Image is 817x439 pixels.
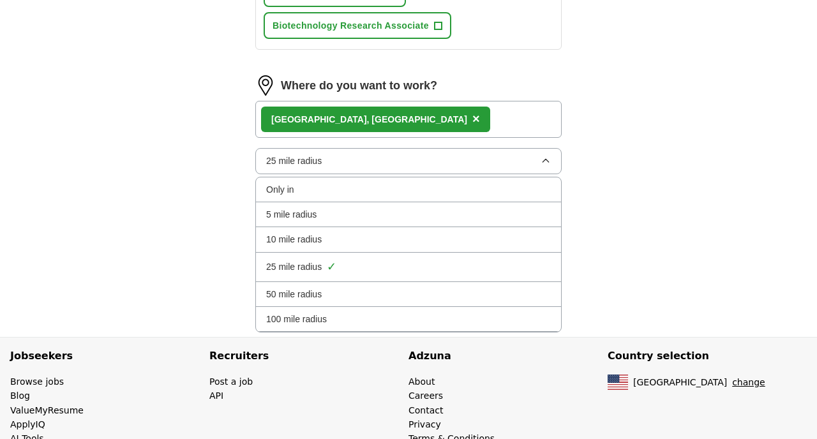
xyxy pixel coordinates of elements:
[271,114,367,124] strong: [GEOGRAPHIC_DATA]
[10,376,64,387] a: Browse jobs
[408,405,443,415] a: Contact
[608,375,628,390] img: US flag
[209,376,253,387] a: Post a job
[608,338,807,375] h4: Country selection
[271,112,467,126] div: , [GEOGRAPHIC_DATA]
[266,154,322,168] span: 25 mile radius
[266,182,294,197] span: Only in
[10,391,30,401] a: Blog
[266,287,322,301] span: 50 mile radius
[633,375,727,389] span: [GEOGRAPHIC_DATA]
[327,258,336,276] span: ✓
[209,391,223,401] a: API
[408,391,443,401] a: Careers
[281,77,437,95] label: Where do you want to work?
[266,260,322,274] span: 25 mile radius
[10,405,84,415] a: ValueMyResume
[266,232,322,246] span: 10 mile radius
[266,207,317,221] span: 5 mile radius
[264,12,451,39] button: Biotechnology Research Associate
[472,109,480,130] button: ×
[472,112,480,126] span: ×
[732,375,765,389] button: change
[10,419,45,429] a: ApplyIQ
[408,419,441,429] a: Privacy
[408,376,435,387] a: About
[255,75,276,96] img: location.png
[273,19,429,33] span: Biotechnology Research Associate
[266,312,327,326] span: 100 mile radius
[255,148,562,174] button: 25 mile radius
